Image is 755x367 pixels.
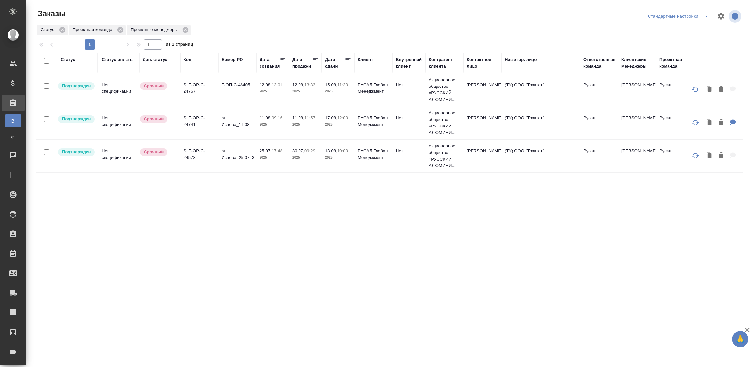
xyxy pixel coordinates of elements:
[62,149,91,155] p: Подтвержден
[184,148,215,161] p: S_T-OP-C-24578
[127,25,191,35] div: Проектные менеджеры
[467,56,498,69] div: Контактное лицо
[69,25,126,35] div: Проектная команда
[292,56,312,69] div: Дата продажи
[429,143,460,169] p: Акционерное общество «РУССКИЙ АЛЮМИНИ...
[218,111,256,134] td: от Исаева_11.08
[222,56,243,63] div: Номер PO
[656,145,694,167] td: Русал
[429,110,460,136] p: Акционерное общество «РУССКИЙ АЛЮМИНИ...
[98,78,139,101] td: Нет спецификации
[102,56,134,63] div: Статус оплаты
[716,116,727,129] button: Удалить
[729,10,743,23] span: Посмотреть информацию
[396,56,422,69] div: Внутренний клиент
[429,56,460,69] div: Контрагент клиента
[260,115,272,120] p: 11.08,
[41,27,57,33] p: Статус
[463,78,501,101] td: [PERSON_NAME]
[139,148,177,157] div: Выставляется автоматически, если на указанный объем услуг необходимо больше времени в стандартном...
[396,115,422,121] p: Нет
[37,25,68,35] div: Статус
[61,56,75,63] div: Статус
[732,331,748,347] button: 🙏
[337,82,348,87] p: 11:30
[144,149,164,155] p: Срочный
[703,83,716,96] button: Клонировать
[144,116,164,122] p: Срочный
[325,121,351,128] p: 2025
[166,40,193,50] span: из 1 страниц
[358,148,389,161] p: РУСАЛ Глобал Менеджмент
[703,116,716,129] button: Клонировать
[304,148,315,153] p: 09:29
[260,88,286,95] p: 2025
[5,131,21,144] a: Ф
[57,82,94,90] div: Выставляет КМ после уточнения всех необходимых деталей и получения согласия клиента на запуск. С ...
[735,332,746,346] span: 🙏
[325,56,345,69] div: Дата сдачи
[618,111,656,134] td: [PERSON_NAME]
[656,78,694,101] td: Русал
[618,78,656,101] td: [PERSON_NAME]
[36,9,66,19] span: Заказы
[687,148,703,164] button: Обновить
[463,111,501,134] td: [PERSON_NAME]
[325,88,351,95] p: 2025
[5,114,21,127] a: В
[8,118,18,124] span: В
[292,82,304,87] p: 12.08,
[131,27,180,33] p: Проектные менеджеры
[62,116,91,122] p: Подтвержден
[687,115,703,130] button: Обновить
[260,82,272,87] p: 12.08,
[646,11,713,22] div: split button
[580,145,618,167] td: Русал
[396,82,422,88] p: Нет
[144,83,164,89] p: Срочный
[396,148,422,154] p: Нет
[325,115,337,120] p: 17.08,
[325,154,351,161] p: 2025
[272,115,282,120] p: 09:16
[260,154,286,161] p: 2025
[292,121,319,128] p: 2025
[139,82,177,90] div: Выставляется автоматически, если на указанный объем услуг необходимо больше времени в стандартном...
[98,111,139,134] td: Нет спецификации
[57,148,94,157] div: Выставляет КМ после уточнения всех необходимых деталей и получения согласия клиента на запуск. С ...
[713,9,729,24] span: Настроить таблицу
[184,56,191,63] div: Код
[260,56,280,69] div: Дата создания
[292,88,319,95] p: 2025
[505,56,537,63] div: Наше юр. лицо
[337,148,348,153] p: 10:00
[57,115,94,124] div: Выставляет КМ после уточнения всех необходимых деталей и получения согласия клиента на запуск. С ...
[358,115,389,128] p: РУСАЛ Глобал Менеджмент
[292,148,304,153] p: 30.07,
[716,149,727,163] button: Удалить
[501,145,580,167] td: (ТУ) ООО "Трактат"
[272,82,282,87] p: 13:01
[716,83,727,96] button: Удалить
[656,111,694,134] td: Русал
[583,56,616,69] div: Ответственная команда
[260,148,272,153] p: 25.07,
[73,27,115,33] p: Проектная команда
[139,115,177,124] div: Выставляется автоматически, если на указанный объем услуг необходимо больше времени в стандартном...
[501,111,580,134] td: (ТУ) ООО "Трактат"
[8,134,18,141] span: Ф
[501,78,580,101] td: (ТУ) ООО "Трактат"
[218,78,256,101] td: Т-ОП-С-46405
[292,154,319,161] p: 2025
[304,115,315,120] p: 11:57
[292,115,304,120] p: 11.08,
[218,145,256,167] td: от Исаева_25.07_3
[358,82,389,95] p: РУСАЛ Глобал Менеджмент
[687,82,703,97] button: Обновить
[703,149,716,163] button: Клонировать
[62,83,91,89] p: Подтвержден
[98,145,139,167] td: Нет спецификации
[463,145,501,167] td: [PERSON_NAME]
[143,56,167,63] div: Доп. статус
[659,56,691,69] div: Проектная команда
